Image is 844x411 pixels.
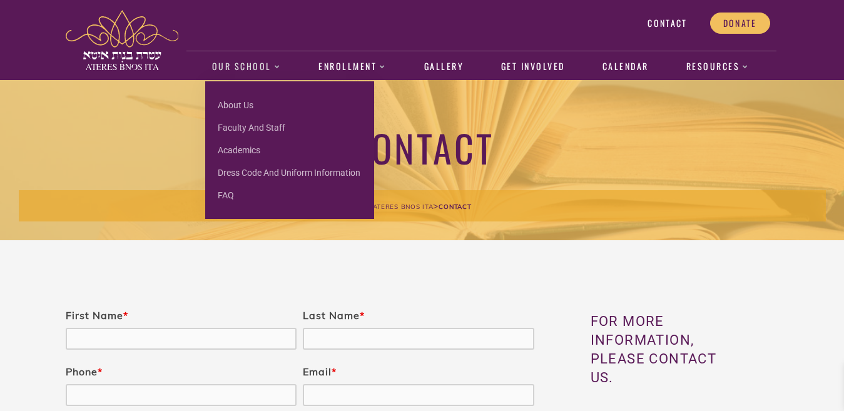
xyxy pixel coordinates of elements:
[205,161,374,184] a: Dress Code and Uniform Information
[648,18,687,29] span: Contact
[205,184,374,206] a: FAQ
[312,53,393,81] a: Enrollment
[634,13,700,34] a: Contact
[373,203,434,211] span: Ateres Bnos Ita
[205,94,374,116] a: About us
[373,200,434,211] a: Ateres Bnos Ita
[19,124,826,171] h1: Contact
[66,365,103,378] label: Phone
[494,53,571,81] a: Get Involved
[205,53,287,81] a: Our School
[596,53,655,81] a: Calendar
[66,309,128,322] label: First Name
[205,116,374,139] a: Faculty and Staff
[303,309,365,322] label: Last Name
[303,365,337,378] label: Email
[710,13,770,34] a: Donate
[417,53,470,81] a: Gallery
[205,139,374,161] a: Academics
[591,312,742,387] h3: For more information, please contact us.
[19,190,826,221] div: >
[723,18,757,29] span: Donate
[66,10,178,70] img: ateres
[205,81,374,219] ul: Our School
[439,203,471,211] span: Contact
[679,53,756,81] a: Resources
